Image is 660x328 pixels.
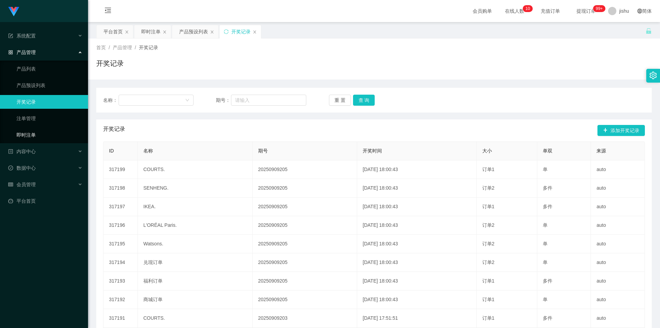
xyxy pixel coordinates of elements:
td: [DATE] 18:00:43 [357,253,477,272]
i: 图标: close [210,30,214,34]
td: 20250909205 [253,253,357,272]
i: 图标: form [8,33,13,38]
td: 20250909205 [253,290,357,309]
div: 开奖记录 [231,25,251,38]
span: 多件 [543,204,552,209]
span: 订单1 [482,204,495,209]
td: Watsons. [138,235,253,253]
span: 订单1 [482,278,495,284]
span: 产品管理 [8,50,36,55]
sup: 1135 [593,5,605,12]
td: auto [591,160,645,179]
a: 产品列表 [16,62,82,76]
td: COURTS. [138,309,253,328]
span: 单 [543,297,548,302]
i: 图标: unlock [646,28,652,34]
td: [DATE] 17:51:51 [357,309,477,328]
span: 期号 [258,148,268,154]
td: auto [591,198,645,216]
span: 订单2 [482,222,495,228]
td: 福利订单 [138,272,253,290]
i: 图标: table [8,182,13,187]
td: 317198 [103,179,138,198]
span: 内容中心 [8,149,36,154]
span: 开奖记录 [139,45,158,50]
td: [DATE] 18:00:43 [357,198,477,216]
span: 多件 [543,315,552,321]
span: 单 [543,222,548,228]
input: 请输入 [231,95,306,106]
td: 20250909203 [253,309,357,328]
img: logo.9652507e.png [8,7,19,17]
td: 317194 [103,253,138,272]
i: 图标: check-circle-o [8,166,13,170]
td: [DATE] 18:00:43 [357,272,477,290]
i: 图标: menu-fold [96,0,120,22]
i: 图标: global [637,9,642,13]
span: 订单1 [482,297,495,302]
i: 图标: close [163,30,167,34]
td: auto [591,309,645,328]
td: auto [591,216,645,235]
td: [DATE] 18:00:43 [357,216,477,235]
td: 317192 [103,290,138,309]
span: 大小 [482,148,492,154]
span: 开奖记录 [103,125,125,136]
button: 图标: plus添加开奖记录 [597,125,645,136]
a: 产品预设列表 [16,78,82,92]
td: [DATE] 18:00:43 [357,235,477,253]
span: 多件 [543,185,552,191]
span: 单 [543,241,548,246]
td: 317199 [103,160,138,179]
td: 20250909205 [253,198,357,216]
span: 系统配置 [8,33,36,39]
span: 订单2 [482,185,495,191]
button: 查 询 [353,95,375,106]
td: 317197 [103,198,138,216]
span: 多件 [543,278,552,284]
i: 图标: close [125,30,129,34]
td: auto [591,272,645,290]
span: 来源 [596,148,606,154]
span: 订单2 [482,241,495,246]
td: 兑现订单 [138,253,253,272]
td: IKEA. [138,198,253,216]
i: 图标: close [253,30,257,34]
i: 图标: down [185,98,189,103]
td: [DATE] 18:00:43 [357,290,477,309]
td: 317196 [103,216,138,235]
p: 0 [528,5,530,12]
td: SENHENG. [138,179,253,198]
td: 317191 [103,309,138,328]
a: 注单管理 [16,112,82,125]
p: 1 [526,5,528,12]
sup: 10 [523,5,533,12]
span: 产品管理 [113,45,132,50]
i: 图标: setting [649,72,657,79]
td: 317193 [103,272,138,290]
span: 提现订单 [573,9,599,13]
div: 平台首页 [103,25,123,38]
td: [DATE] 18:00:43 [357,179,477,198]
td: auto [591,290,645,309]
span: 名称： [103,97,119,104]
i: 图标: profile [8,149,13,154]
a: 图标: dashboard平台首页 [8,194,82,208]
td: COURTS. [138,160,253,179]
span: 在线人数 [502,9,528,13]
span: 首页 [96,45,106,50]
div: 即时注单 [141,25,161,38]
td: L'ORÉAL Paris. [138,216,253,235]
td: 317195 [103,235,138,253]
i: 图标: appstore-o [8,50,13,55]
span: 订单1 [482,167,495,172]
span: 期号： [216,97,231,104]
span: / [135,45,136,50]
td: 商城订单 [138,290,253,309]
td: 20250909205 [253,160,357,179]
td: [DATE] 18:00:43 [357,160,477,179]
a: 开奖记录 [16,95,82,109]
span: 订单2 [482,260,495,265]
td: 20250909205 [253,179,357,198]
td: 20250909205 [253,216,357,235]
